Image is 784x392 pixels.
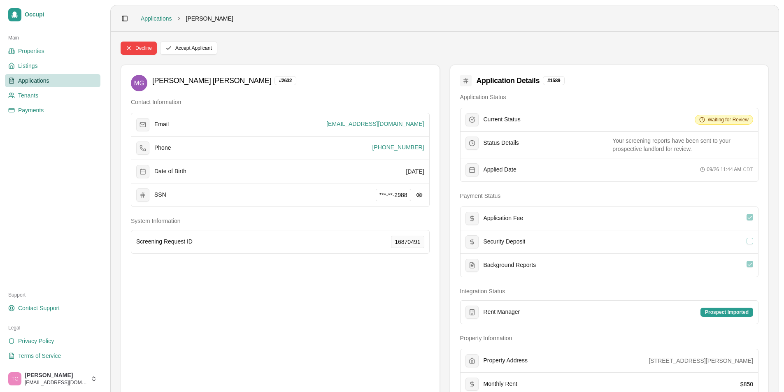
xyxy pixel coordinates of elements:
span: $ 850 [740,381,753,387]
span: Phone [154,144,171,152]
span: Payments [18,106,44,114]
span: [PERSON_NAME] [25,372,87,379]
span: Occupi [25,11,97,19]
a: Properties [5,44,100,58]
h3: [PERSON_NAME] [PERSON_NAME] [152,75,271,86]
span: Listings [18,62,37,70]
span: [EMAIL_ADDRESS][DOMAIN_NAME] [326,120,424,128]
span: 16870491 [395,238,420,246]
span: Current Status [484,116,521,123]
div: # 1589 [543,76,565,85]
span: [PHONE_NUMBER] [372,143,424,151]
span: Applications [18,77,49,85]
a: Terms of Service [5,349,100,362]
p: Your screening reports have been sent to your prospective landlord for review. [612,137,753,153]
h4: System Information [131,217,430,225]
span: Email [154,121,169,128]
span: Monthly Rent [484,380,517,388]
a: Privacy Policy [5,334,100,348]
span: Privacy Policy [18,337,54,345]
span: [PERSON_NAME] [186,14,233,23]
a: Applications [141,14,172,23]
span: Tenants [18,91,38,100]
a: Applications [5,74,100,87]
span: Terms of Service [18,352,61,360]
img: Michael Geddie [131,75,147,91]
a: Contact Support [5,302,100,315]
div: Main [5,31,100,44]
span: Applied Date [484,166,516,174]
span: Waiting for Review [707,116,749,123]
span: SSN [154,191,166,199]
a: Occupi [5,5,100,25]
h4: Integration Status [460,287,759,295]
span: Background Reports [484,262,536,269]
span: Application Fee [484,215,523,222]
div: Legal [5,321,100,334]
span: Date of Birth [154,168,186,175]
button: Trudy Childers[PERSON_NAME][EMAIL_ADDRESS][DOMAIN_NAME] [5,369,100,389]
span: 09/26 11:44 AM [707,166,741,173]
nav: breadcrumb [141,14,233,23]
h4: Property Information [460,334,759,342]
h4: Application Status [460,93,759,101]
div: # 2632 [275,76,296,85]
img: Trudy Childers [8,372,21,385]
span: Rent Manager [484,308,520,316]
div: Support [5,288,100,302]
button: Decline [121,42,157,55]
h4: Contact Information [131,98,430,106]
span: CDT [743,166,753,173]
span: [DATE] [406,168,424,175]
span: Contact Support [18,304,60,312]
span: Status Details [484,139,519,147]
button: Accept Applicant [160,42,217,55]
div: Prospect Imported [700,308,753,317]
a: Tenants [5,89,100,102]
a: Listings [5,59,100,72]
p: [STREET_ADDRESS][PERSON_NAME] [649,357,753,365]
span: Screening Request ID [136,238,193,246]
span: Application Details [477,75,540,86]
h4: Payment Status [460,192,759,200]
span: Property Address [484,357,528,364]
span: Properties [18,47,44,55]
span: Security Deposit [484,238,526,246]
span: [EMAIL_ADDRESS][DOMAIN_NAME] [25,379,87,386]
a: Payments [5,104,100,117]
